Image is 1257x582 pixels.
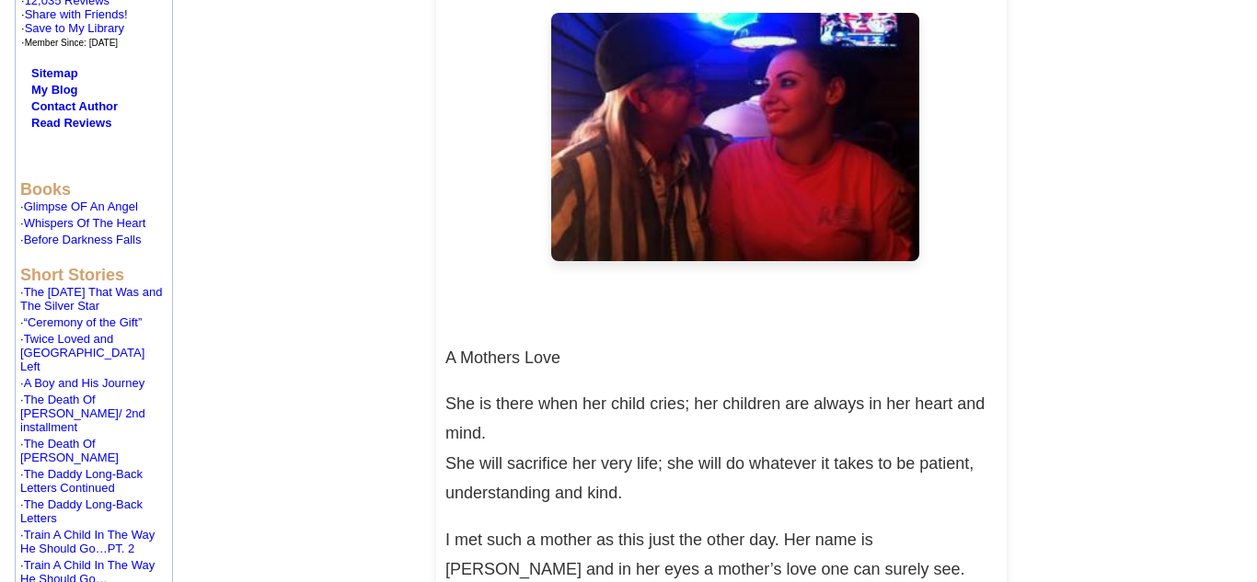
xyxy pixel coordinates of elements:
[20,434,21,437] img: shim.gif
[20,528,155,555] a: Train A Child In The Way He Should Go…PT. 2
[20,497,143,525] a: The Daddy Long-Back Letters
[31,66,78,80] a: Sitemap
[20,376,144,390] font: ·
[20,315,142,329] font: ·
[20,467,143,495] a: The Daddy Long-Back Letters Continued
[25,38,119,48] font: Member Since: [DATE]
[20,246,21,249] img: shim.gif
[31,116,111,130] a: Read Reviews
[20,495,21,497] img: shim.gif
[20,393,145,434] font: ·
[24,216,146,230] a: Whispers Of The Heart
[551,13,919,262] img: Poem Artwork
[20,467,143,495] font: ·
[20,464,21,467] img: shim.gif
[20,393,145,434] a: The Death Of [PERSON_NAME]/ 2nd installment
[20,230,21,233] img: shim.gif
[31,83,78,97] a: My Blog
[24,315,143,329] a: “Ceremony of the Gift”
[24,376,145,390] a: A Boy and His Journey
[20,373,21,376] img: shim.gif
[20,216,145,230] font: ·
[20,313,21,315] img: shim.gif
[20,332,144,373] a: Twice Loved and [GEOGRAPHIC_DATA] Left
[31,99,118,113] a: Contact Author
[20,285,162,313] a: The [DATE] That Was and The Silver Star
[20,180,71,199] b: Books
[20,437,119,464] font: ·
[25,21,124,35] a: Save to My Library
[20,390,21,393] img: shim.gif
[20,266,124,284] b: Short Stories
[445,343,998,372] p: A Mothers Love
[20,329,21,332] img: shim.gif
[20,525,21,528] img: shim.gif
[20,528,155,555] font: ·
[20,213,21,216] img: shim.gif
[20,200,138,213] font: ·
[25,7,128,21] a: Share with Friends!
[20,437,119,464] a: The Death Of [PERSON_NAME]
[24,233,142,246] a: Before Darkness Falls
[20,233,142,246] font: ·
[445,389,998,508] p: She is there when her child cries; her children are always in her heart and mind. She will sacrif...
[21,7,128,49] font: · · ·
[20,497,143,525] font: ·
[20,332,144,373] font: ·
[20,285,162,313] font: ·
[20,555,21,558] img: shim.gif
[24,200,138,213] a: Glimpse OF An Angel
